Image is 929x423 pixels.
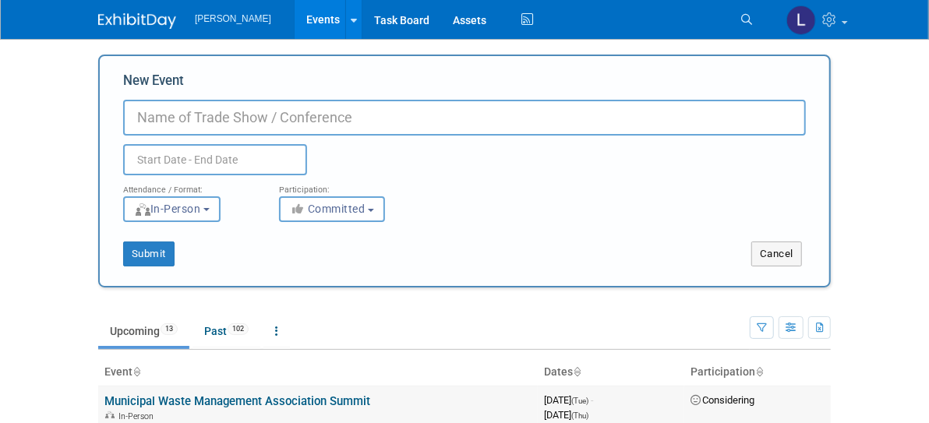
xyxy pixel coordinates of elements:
[195,13,271,24] span: [PERSON_NAME]
[279,196,385,222] button: Committed
[123,144,307,175] input: Start Date - End Date
[279,175,412,196] div: Participation:
[573,365,581,378] a: Sort by Start Date
[290,203,366,215] span: Committed
[105,411,115,419] img: In-Person Event
[228,323,249,335] span: 102
[123,175,256,196] div: Attendance / Format:
[591,394,593,406] span: -
[544,409,588,421] span: [DATE]
[98,359,538,386] th: Event
[98,13,176,29] img: ExhibitDay
[123,196,221,222] button: In-Person
[571,411,588,420] span: (Thu)
[104,394,370,408] a: Municipal Waste Management Association Summit
[193,316,260,346] a: Past102
[571,397,588,405] span: (Tue)
[98,316,189,346] a: Upcoming13
[684,359,831,386] th: Participation
[123,100,806,136] input: Name of Trade Show / Conference
[123,241,175,266] button: Submit
[161,323,178,335] span: 13
[786,5,816,35] img: Lauren Adams
[755,365,763,378] a: Sort by Participation Type
[132,365,140,378] a: Sort by Event Name
[118,411,158,421] span: In-Person
[691,394,754,406] span: Considering
[134,203,201,215] span: In-Person
[123,72,184,96] label: New Event
[544,394,593,406] span: [DATE]
[538,359,684,386] th: Dates
[751,241,802,266] button: Cancel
